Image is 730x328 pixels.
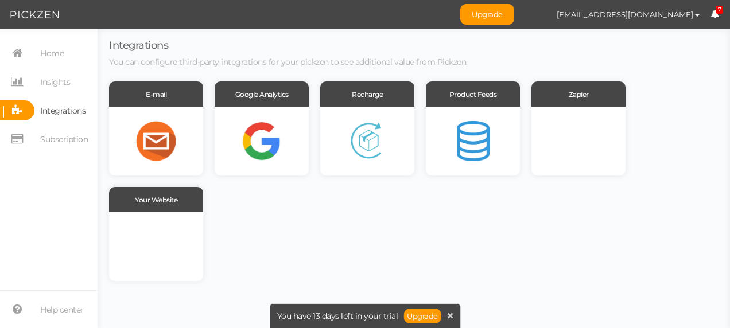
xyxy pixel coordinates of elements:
a: Upgrade [403,309,441,323]
span: You can configure third-party integrations for your pickzen to see additional value from Pickzen. [109,57,468,67]
span: You have 13 days left in your trial [277,312,398,320]
span: Insights [40,73,70,91]
button: [EMAIL_ADDRESS][DOMAIN_NAME] [546,5,710,24]
span: Subscription [40,130,88,149]
span: Integrations [40,101,86,120]
a: Upgrade [460,4,514,25]
span: 7 [716,6,724,14]
span: Product Feeds [449,90,497,99]
img: 0bff5f71468947ebf5382baaed9b492f [526,5,546,25]
div: Google Analytics [215,81,309,107]
div: E-mail [109,81,203,107]
div: Zapier [531,81,626,107]
img: Pickzen logo [10,8,59,22]
span: [EMAIL_ADDRESS][DOMAIN_NAME] [557,10,693,19]
span: Integrations [109,39,168,52]
span: Home [40,44,64,63]
span: Help center [40,300,84,319]
span: Your Website [135,196,177,204]
div: Recharge [320,81,414,107]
